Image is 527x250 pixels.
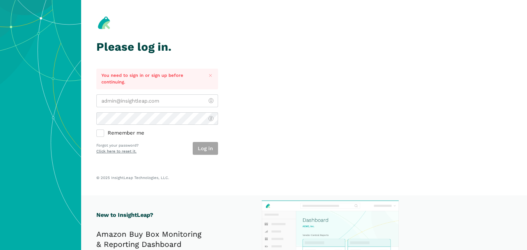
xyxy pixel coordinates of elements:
p: Forgot your password? [96,143,138,149]
a: Click here to reset it. [96,149,137,153]
p: You need to sign in or sign up before continuing. [101,72,201,85]
label: Remember me [96,130,218,137]
h1: New to InsightLeap? [96,211,299,220]
h1: Please log in. [96,41,218,53]
p: © 2025 InsightLeap Technologies, LLC. [96,175,512,180]
input: admin@insightleap.com [96,94,218,107]
button: Close [206,71,215,80]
